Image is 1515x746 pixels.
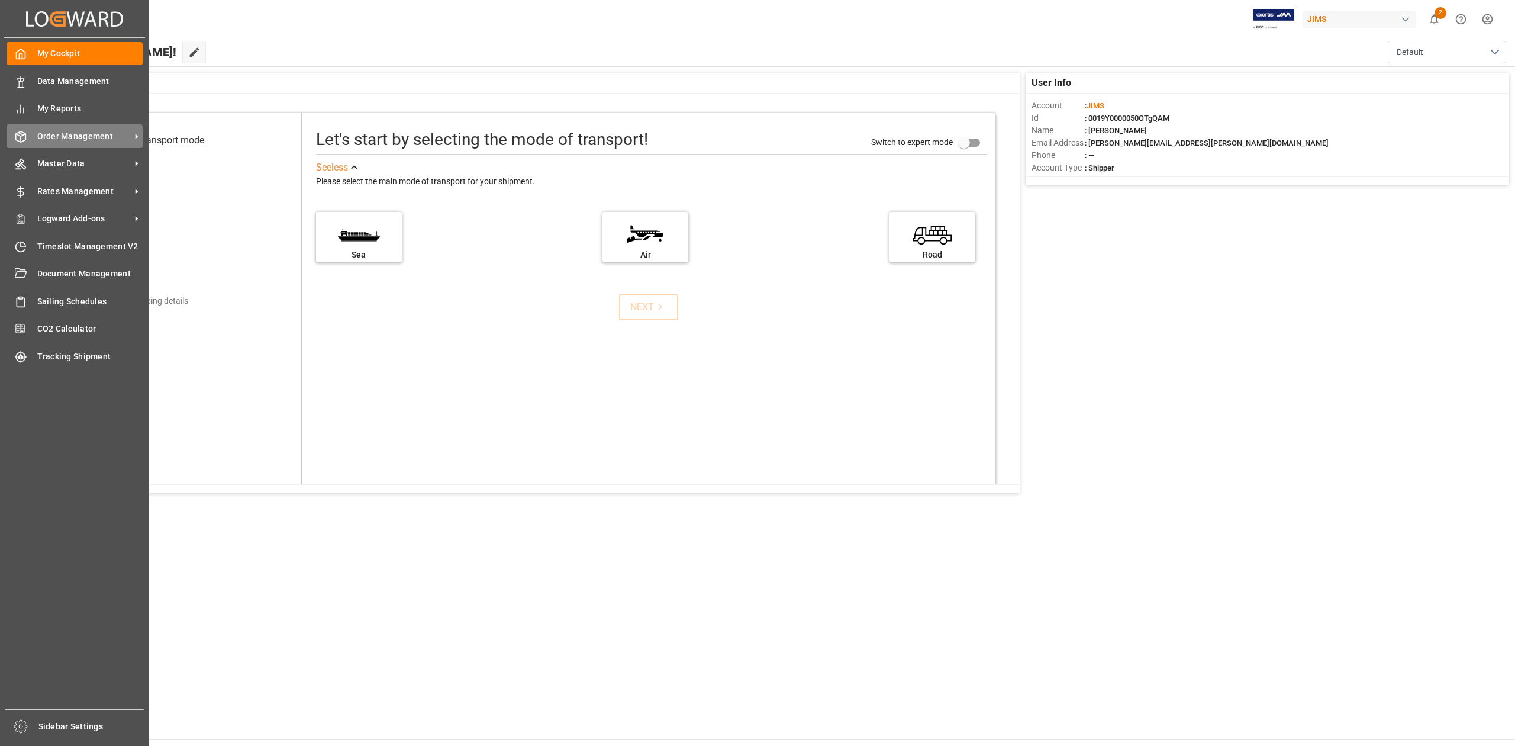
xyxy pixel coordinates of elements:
[7,42,143,65] a: My Cockpit
[37,47,143,60] span: My Cockpit
[1435,7,1446,19] span: 2
[37,323,143,335] span: CO2 Calculator
[1085,101,1104,110] span: :
[316,127,648,152] div: Let's start by selecting the mode of transport!
[37,75,143,88] span: Data Management
[871,137,953,147] span: Switch to expert mode
[1032,137,1085,149] span: Email Address
[37,130,131,143] span: Order Management
[1303,8,1421,30] button: JIMS
[37,102,143,115] span: My Reports
[1397,46,1423,59] span: Default
[1388,41,1506,63] button: open menu
[7,262,143,285] a: Document Management
[1032,162,1085,174] span: Account Type
[1253,9,1294,30] img: Exertis%20JAM%20-%20Email%20Logo.jpg_1722504956.jpg
[7,234,143,258] a: Timeslot Management V2
[608,249,682,261] div: Air
[37,268,143,280] span: Document Management
[316,160,348,175] div: See less
[630,300,666,314] div: NEXT
[1032,124,1085,137] span: Name
[7,345,143,368] a: Tracking Shipment
[112,133,204,147] div: Select transport mode
[1032,99,1085,112] span: Account
[7,317,143,340] a: CO2 Calculator
[322,249,396,261] div: Sea
[37,295,143,308] span: Sailing Schedules
[1085,114,1169,123] span: : 0019Y0000050OTgQAM
[1085,163,1114,172] span: : Shipper
[37,351,143,363] span: Tracking Shipment
[1421,6,1448,33] button: show 2 new notifications
[114,295,188,307] div: Add shipping details
[1032,76,1071,90] span: User Info
[619,294,678,320] button: NEXT
[7,290,143,313] a: Sailing Schedules
[7,69,143,92] a: Data Management
[1303,11,1416,28] div: JIMS
[37,240,143,253] span: Timeslot Management V2
[316,175,987,189] div: Please select the main mode of transport for your shipment.
[1085,126,1147,135] span: : [PERSON_NAME]
[38,721,144,733] span: Sidebar Settings
[1448,6,1474,33] button: Help Center
[1032,112,1085,124] span: Id
[895,249,969,261] div: Road
[1085,151,1094,160] span: : —
[1032,149,1085,162] span: Phone
[37,185,131,198] span: Rates Management
[7,97,143,120] a: My Reports
[37,157,131,170] span: Master Data
[1087,101,1104,110] span: JIMS
[1085,139,1329,147] span: : [PERSON_NAME][EMAIL_ADDRESS][PERSON_NAME][DOMAIN_NAME]
[37,213,131,225] span: Logward Add-ons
